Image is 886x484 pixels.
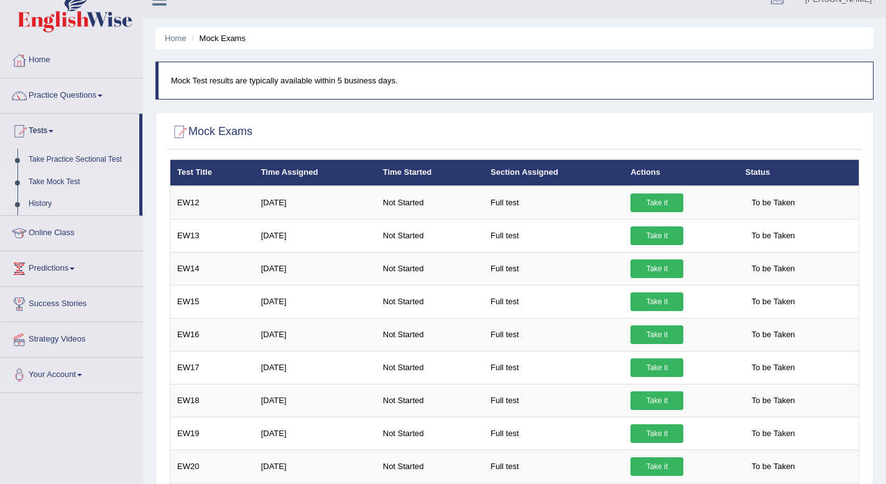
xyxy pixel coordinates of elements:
a: Your Account [1,358,142,389]
td: [DATE] [254,417,376,450]
th: Actions [624,160,738,186]
h2: Mock Exams [170,123,252,141]
a: Take it [630,391,683,410]
th: Status [739,160,859,186]
td: Full test [484,285,624,318]
th: Time Started [376,160,484,186]
td: [DATE] [254,219,376,252]
a: History [23,193,139,215]
span: To be Taken [745,292,801,311]
td: Full test [484,384,624,417]
td: EW16 [170,318,254,351]
span: To be Taken [745,391,801,410]
td: [DATE] [254,450,376,483]
span: To be Taken [745,193,801,212]
a: Take it [630,226,683,245]
td: Full test [484,417,624,450]
a: Take it [630,358,683,377]
td: Not Started [376,417,484,450]
td: [DATE] [254,252,376,285]
td: EW18 [170,384,254,417]
td: Full test [484,186,624,220]
td: [DATE] [254,384,376,417]
a: Take it [630,259,683,278]
a: Take it [630,424,683,443]
td: Full test [484,252,624,285]
a: Practice Questions [1,78,142,109]
td: [DATE] [254,351,376,384]
a: Take it [630,292,683,311]
a: Take it [630,325,683,344]
td: Not Started [376,186,484,220]
a: Home [165,34,187,43]
td: EW14 [170,252,254,285]
td: EW19 [170,417,254,450]
td: EW20 [170,450,254,483]
td: [DATE] [254,285,376,318]
span: To be Taken [745,358,801,377]
a: Strategy Videos [1,322,142,353]
span: To be Taken [745,226,801,245]
td: Not Started [376,252,484,285]
a: Home [1,43,142,74]
td: Full test [484,318,624,351]
td: EW13 [170,219,254,252]
a: Take it [630,457,683,476]
td: Full test [484,351,624,384]
span: To be Taken [745,259,801,278]
td: [DATE] [254,186,376,220]
a: Predictions [1,251,142,282]
td: Full test [484,219,624,252]
span: To be Taken [745,424,801,443]
td: Full test [484,450,624,483]
a: Tests [1,114,139,145]
td: Not Started [376,285,484,318]
td: [DATE] [254,318,376,351]
span: To be Taken [745,325,801,344]
td: EW15 [170,285,254,318]
td: Not Started [376,450,484,483]
span: To be Taken [745,457,801,476]
td: Not Started [376,318,484,351]
td: EW17 [170,351,254,384]
a: Online Class [1,216,142,247]
td: Not Started [376,351,484,384]
a: Take Practice Sectional Test [23,149,139,171]
a: Take Mock Test [23,171,139,193]
p: Mock Test results are typically available within 5 business days. [171,75,861,86]
li: Mock Exams [188,32,246,44]
td: Not Started [376,219,484,252]
th: Test Title [170,160,254,186]
th: Time Assigned [254,160,376,186]
a: Success Stories [1,287,142,318]
th: Section Assigned [484,160,624,186]
a: Take it [630,193,683,212]
td: EW12 [170,186,254,220]
td: Not Started [376,384,484,417]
